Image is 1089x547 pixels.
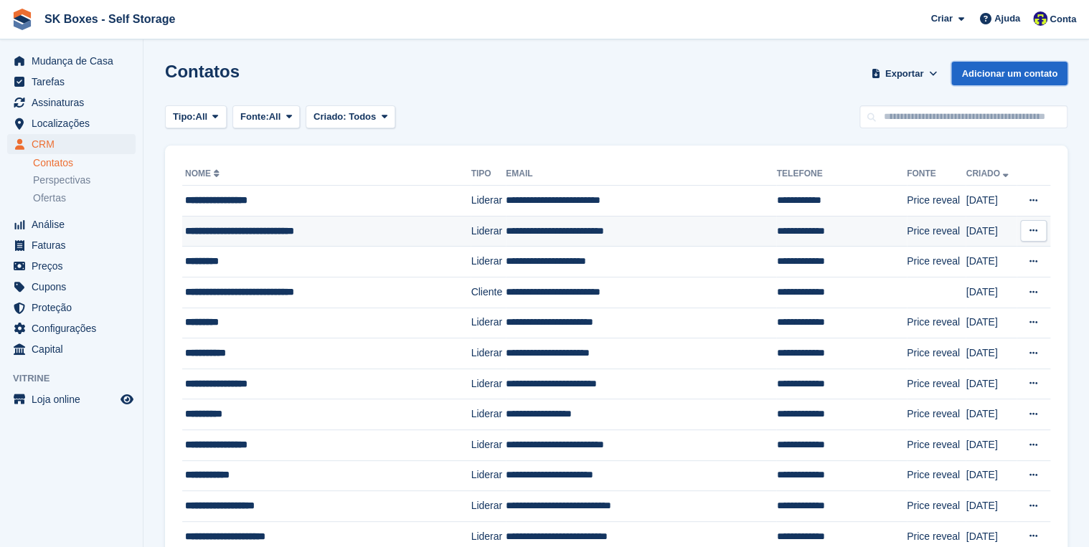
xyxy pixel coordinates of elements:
[269,110,281,124] span: All
[7,389,136,409] a: menu
[7,134,136,154] a: menu
[966,399,1017,430] td: [DATE]
[32,339,118,359] span: Capital
[7,92,136,113] a: menu
[7,256,136,276] a: menu
[349,111,376,122] span: Todos
[33,191,136,206] a: Ofertas
[32,214,118,234] span: Análise
[506,163,776,186] th: Email
[471,460,506,491] td: Liderar
[966,368,1017,399] td: [DATE]
[471,308,506,338] td: Liderar
[185,168,222,179] a: Nome
[868,62,940,85] button: Exportar
[907,186,966,217] td: Price reveal
[907,460,966,491] td: Price reveal
[471,277,506,308] td: Cliente
[966,308,1017,338] td: [DATE]
[966,429,1017,460] td: [DATE]
[907,308,966,338] td: Price reveal
[32,277,118,297] span: Cupons
[7,339,136,359] a: menu
[776,163,906,186] th: Telefone
[196,110,208,124] span: All
[32,235,118,255] span: Faturas
[7,51,136,71] a: menu
[471,216,506,247] td: Liderar
[471,491,506,522] td: Liderar
[907,399,966,430] td: Price reveal
[313,111,346,122] span: Criado:
[33,191,66,205] span: Ofertas
[32,51,118,71] span: Mudança de Casa
[32,92,118,113] span: Assinaturas
[7,277,136,297] a: menu
[7,298,136,318] a: menu
[907,368,966,399] td: Price reveal
[471,247,506,277] td: Liderar
[7,235,136,255] a: menu
[966,247,1017,277] td: [DATE]
[33,173,90,187] span: Perspectivas
[118,391,136,408] a: Loja de pré-visualização
[1050,12,1076,27] span: Conta
[994,11,1020,26] span: Ajuda
[907,429,966,460] td: Price reveal
[471,429,506,460] td: Liderar
[966,460,1017,491] td: [DATE]
[907,491,966,522] td: Price reveal
[32,134,118,154] span: CRM
[32,318,118,338] span: Configurações
[32,389,118,409] span: Loja online
[1033,11,1047,26] img: Rita Ferreira
[471,163,506,186] th: Tipo
[7,113,136,133] a: menu
[306,105,395,129] button: Criado: Todos
[907,163,966,186] th: Fonte
[907,216,966,247] td: Price reveal
[240,110,269,124] span: Fonte:
[7,214,136,234] a: menu
[232,105,300,129] button: Fonte: All
[471,399,506,430] td: Liderar
[33,173,136,188] a: Perspectivas
[13,371,143,386] span: Vitrine
[966,277,1017,308] td: [DATE]
[885,67,923,81] span: Exportar
[165,105,227,129] button: Tipo: All
[907,247,966,277] td: Price reveal
[951,62,1067,85] a: Adicionar um contato
[966,216,1017,247] td: [DATE]
[32,298,118,318] span: Proteção
[32,113,118,133] span: Localizações
[966,186,1017,217] td: [DATE]
[39,7,181,31] a: SK Boxes - Self Storage
[471,368,506,399] td: Liderar
[32,72,118,92] span: Tarefas
[11,9,33,30] img: stora-icon-8386f47178a22dfd0bd8f6a31ec36ba5ce8667c1dd55bd0f319d3a0aa187defe.svg
[930,11,952,26] span: Criar
[7,72,136,92] a: menu
[165,62,240,81] h1: Contatos
[173,110,196,124] span: Tipo:
[32,256,118,276] span: Preços
[966,338,1017,369] td: [DATE]
[966,491,1017,522] td: [DATE]
[966,168,1011,179] a: Criado
[7,318,136,338] a: menu
[907,338,966,369] td: Price reveal
[33,156,136,170] a: Contatos
[471,338,506,369] td: Liderar
[471,186,506,217] td: Liderar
